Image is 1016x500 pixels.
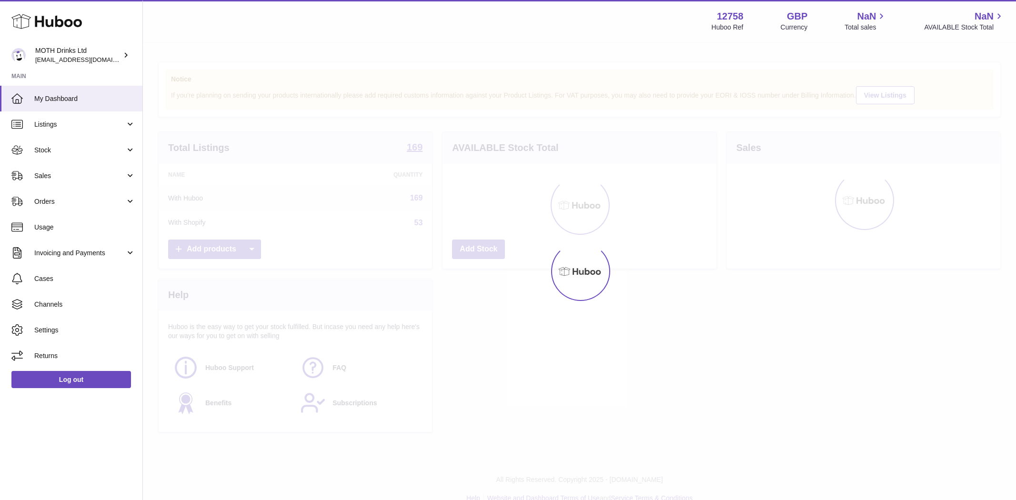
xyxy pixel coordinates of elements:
strong: GBP [787,10,807,23]
strong: 12758 [717,10,744,23]
a: NaN AVAILABLE Stock Total [924,10,1005,32]
span: Usage [34,223,135,232]
span: Settings [34,326,135,335]
span: Channels [34,300,135,309]
img: internalAdmin-12758@internal.huboo.com [11,48,26,62]
span: NaN [857,10,876,23]
a: NaN Total sales [845,10,887,32]
span: Listings [34,120,125,129]
span: Total sales [845,23,887,32]
div: Huboo Ref [712,23,744,32]
span: AVAILABLE Stock Total [924,23,1005,32]
span: NaN [975,10,994,23]
div: MOTH Drinks Ltd [35,46,121,64]
span: Invoicing and Payments [34,249,125,258]
span: Stock [34,146,125,155]
span: [EMAIL_ADDRESS][DOMAIN_NAME] [35,56,140,63]
span: Orders [34,197,125,206]
span: Cases [34,274,135,283]
a: Log out [11,371,131,388]
span: Returns [34,351,135,360]
div: Currency [781,23,808,32]
span: My Dashboard [34,94,135,103]
span: Sales [34,171,125,180]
